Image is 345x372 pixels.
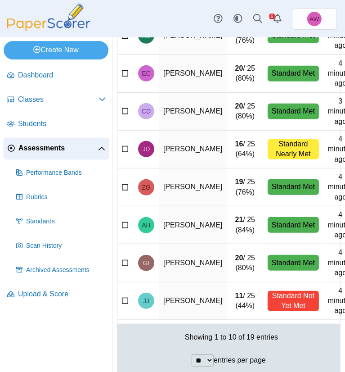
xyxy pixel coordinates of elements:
td: [PERSON_NAME] [159,55,227,93]
a: Upload & Score [4,284,109,305]
b: 16 [235,140,243,148]
b: 11 [235,292,243,299]
div: Standard Met [268,255,319,271]
span: Cameron Davis [142,108,151,114]
span: Eric Charmley [142,70,150,77]
a: Rubrics [13,186,109,208]
span: Upload & Score [18,289,106,299]
b: 20 [235,64,243,72]
span: Jayzahn Jones [143,298,149,304]
a: PaperScorer [4,25,94,32]
span: Assessments [18,143,98,153]
a: Performance Bands [13,162,109,184]
div: Standard Met [268,217,319,233]
span: Performance Bands [26,168,106,177]
span: Scan History [26,241,106,250]
img: PaperScorer [4,4,94,31]
span: Archived Assessments [26,266,106,275]
b: 20 [235,102,243,110]
td: [PERSON_NAME] [159,168,227,206]
div: Standard Met [268,104,319,119]
td: [PERSON_NAME] [159,282,227,320]
span: Giovanni Iacampo [143,260,150,266]
span: Dashboard [18,70,106,80]
b: 21 [235,216,243,223]
span: Students [18,119,106,129]
span: Adam Williams [307,12,322,26]
div: Standard Met [268,66,319,82]
a: Create New [4,41,108,59]
b: 19 [235,178,243,186]
a: Alerts [268,9,287,29]
a: Archived Assessments [13,259,109,281]
span: Aiden Haug [142,222,150,228]
td: / 25 (80%) [227,93,263,131]
td: / 25 (44%) [227,282,263,320]
td: / 25 (64%) [227,131,263,168]
td: [PERSON_NAME] [159,206,227,244]
a: Standards [13,211,109,232]
div: Standard Met [268,179,319,195]
a: Dashboard [4,65,109,86]
div: Standard Not Yet Met [268,291,319,311]
a: Classes [4,89,109,111]
td: / 25 (76%) [227,168,263,206]
a: Adam Williams [292,8,337,30]
b: 20 [235,254,243,262]
td: [PERSON_NAME] [159,93,227,131]
span: Classes [18,95,99,104]
span: Angelo Cesa [142,32,150,39]
td: / 25 (80%) [227,55,263,93]
td: / 25 (84%) [227,206,263,244]
a: Scan History [13,235,109,257]
a: Students [4,113,109,135]
td: / 25 (80%) [227,244,263,282]
a: Assessments [4,138,109,159]
span: Zane Gortz [142,184,150,191]
div: Showing 1 to 10 of 19 entries [117,324,340,351]
div: Standard Nearly Met [268,139,319,159]
td: [PERSON_NAME] [159,244,227,282]
label: entries per page [214,356,266,364]
span: Adam Williams [309,16,319,22]
td: [PERSON_NAME] [159,131,227,168]
span: Rubrics [26,193,106,202]
span: Joseph Desbin [142,146,150,152]
span: Standards [26,217,106,226]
